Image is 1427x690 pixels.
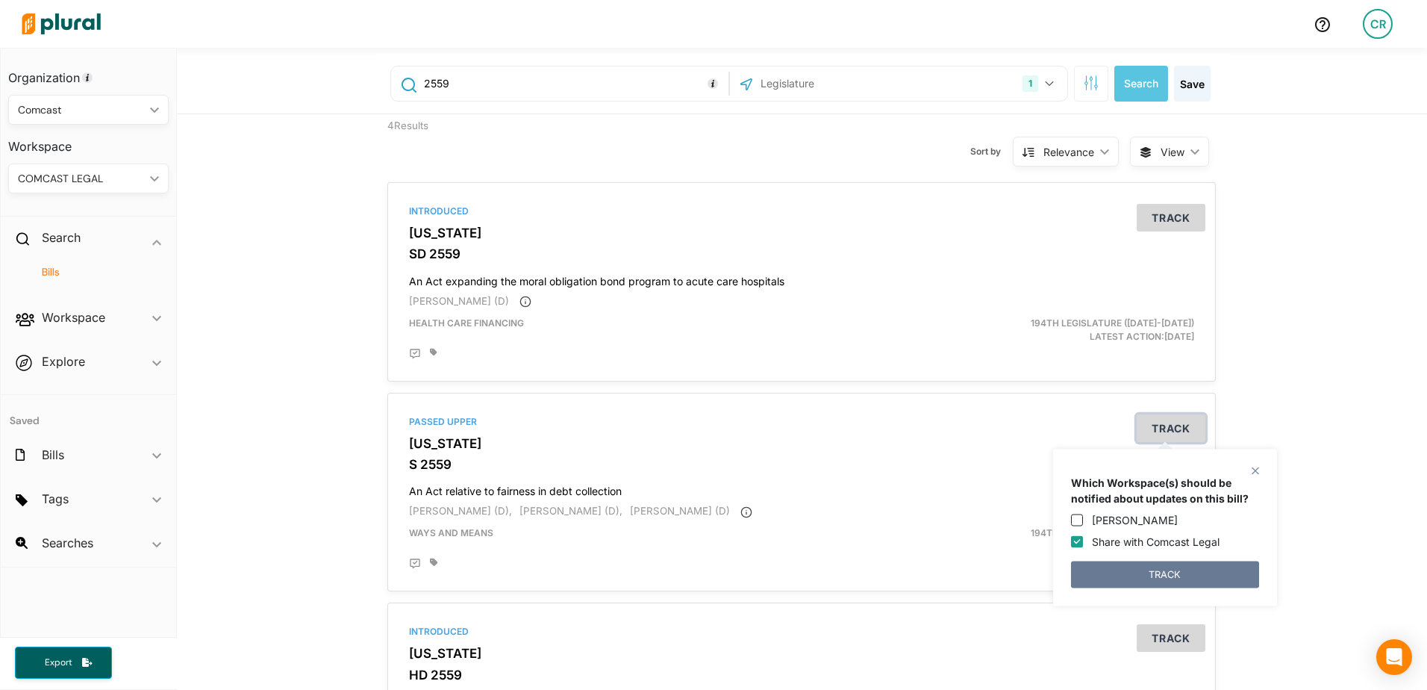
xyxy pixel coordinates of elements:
h2: Bills [42,447,64,463]
span: Search Filters [1084,75,1099,88]
a: CR [1351,3,1405,45]
h3: S 2559 [409,457,1194,472]
div: Latest Action: [DATE] [937,317,1206,344]
span: Export [34,656,82,669]
span: 194th Legislature ([DATE]-[DATE]) [1031,527,1194,538]
div: Latest Action: [DATE] [937,526,1206,553]
label: [PERSON_NAME] [1092,512,1178,528]
h2: Workspace [42,309,105,326]
div: Introduced [409,205,1194,218]
span: [PERSON_NAME] (D), [519,505,622,517]
span: [PERSON_NAME] (D) [409,295,509,307]
span: [PERSON_NAME] (D), [409,505,512,517]
div: Add Position Statement [409,558,421,570]
h3: [US_STATE] [409,646,1194,661]
button: Export [15,647,112,679]
div: Add tags [430,348,437,357]
h3: SD 2559 [409,246,1194,261]
button: Search [1114,66,1168,102]
div: Add Position Statement [409,348,421,360]
span: Ways and Means [409,527,493,538]
div: Open Intercom Messenger [1376,639,1412,675]
h2: Tags [42,491,69,507]
span: Sort by [970,145,1013,158]
h3: [US_STATE] [409,226,1194,240]
h2: Explore [42,353,85,370]
div: Comcast [18,102,144,118]
span: Health Care Financing [409,317,524,329]
button: TRACK [1071,562,1259,588]
div: Tooltip anchor [706,77,719,90]
h3: HD 2559 [409,668,1194,683]
div: 4 Results [376,114,589,171]
div: Add tags [430,558,437,567]
button: 1 [1017,69,1064,98]
h3: Organization [8,56,169,89]
div: Tooltip anchor [81,71,94,84]
input: Legislature [759,69,919,98]
p: Which Workspace(s) should be notified about updates on this bill? [1071,475,1259,506]
div: COMCAST LEGAL [18,171,144,187]
span: 194th Legislature ([DATE]-[DATE]) [1031,317,1194,329]
span: [PERSON_NAME] (D) [630,505,730,517]
div: Introduced [409,625,1194,638]
h3: [US_STATE] [409,436,1194,451]
button: Track [1137,624,1205,652]
h2: Search [42,229,81,246]
input: Enter keywords, bill # or legislator name [422,69,725,98]
button: Track [1137,414,1205,442]
button: Track [1137,204,1205,231]
h2: Searches [42,535,93,551]
label: Share with Comcast Legal [1092,534,1220,550]
div: 1 [1022,75,1038,92]
h4: An Act expanding the moral obligation bond program to acute care hospitals [409,268,1194,288]
button: Save [1174,66,1211,102]
h3: Workspace [8,125,169,158]
a: Bills [23,265,161,279]
div: CR [1363,9,1393,39]
h4: Saved [1,395,176,432]
h4: An Act relative to fairness in debt collection [409,478,1194,498]
div: Passed Upper [409,415,1194,429]
div: Relevance [1043,144,1094,160]
span: View [1161,144,1184,160]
